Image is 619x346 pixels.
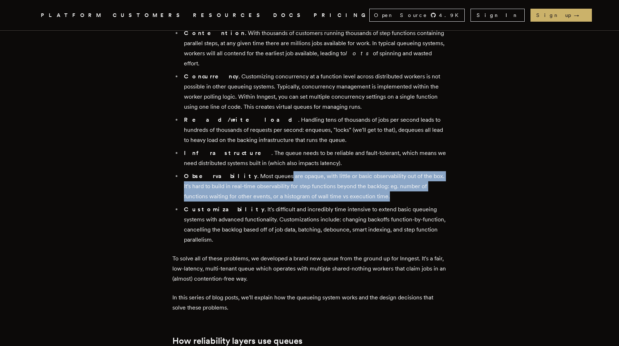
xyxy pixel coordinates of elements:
[470,9,525,22] a: Sign In
[182,115,447,145] li: . Handling tens of thousands of jobs per second leads to hundreds of thousands of requests per se...
[182,171,447,202] li: . Most queues are opaque, with little or basic observability out of the box. It's hard to build i...
[273,11,305,20] a: DOCS
[345,50,373,57] em: lots
[193,11,265,20] button: RESOURCES
[184,73,238,80] strong: Concurrency
[530,9,592,22] a: Sign up
[172,336,447,346] h2: How reliability layers use queues
[113,11,184,20] a: CUSTOMERS
[314,11,369,20] a: PRICING
[182,72,447,112] li: . Customizing concurrency at a function level across distributed workers is not possible in other...
[439,12,463,19] span: 4.9 K
[182,28,447,69] li: . With thousands of customers running thousands of step functions containing parallel steps, at a...
[574,12,586,19] span: →
[184,116,298,123] strong: Read/write load
[182,148,447,168] li: . The queue needs to be reliable and fault-tolerant, which means we need distributed systems buil...
[172,293,447,313] p: In this series of blog posts, we'll explain how the queueing system works and the design decision...
[184,150,271,156] strong: Infrastructure
[184,206,265,213] strong: Customizability
[182,204,447,245] li: . It's difficult and incredibly time intensive to extend basic queueing systems with advanced fun...
[41,11,104,20] button: PLATFORM
[184,30,245,36] strong: Contention
[184,173,257,180] strong: Observability
[172,254,447,284] p: To solve all of these problems, we developed a brand new queue from the ground up for Inngest. It...
[374,12,427,19] span: Open Source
